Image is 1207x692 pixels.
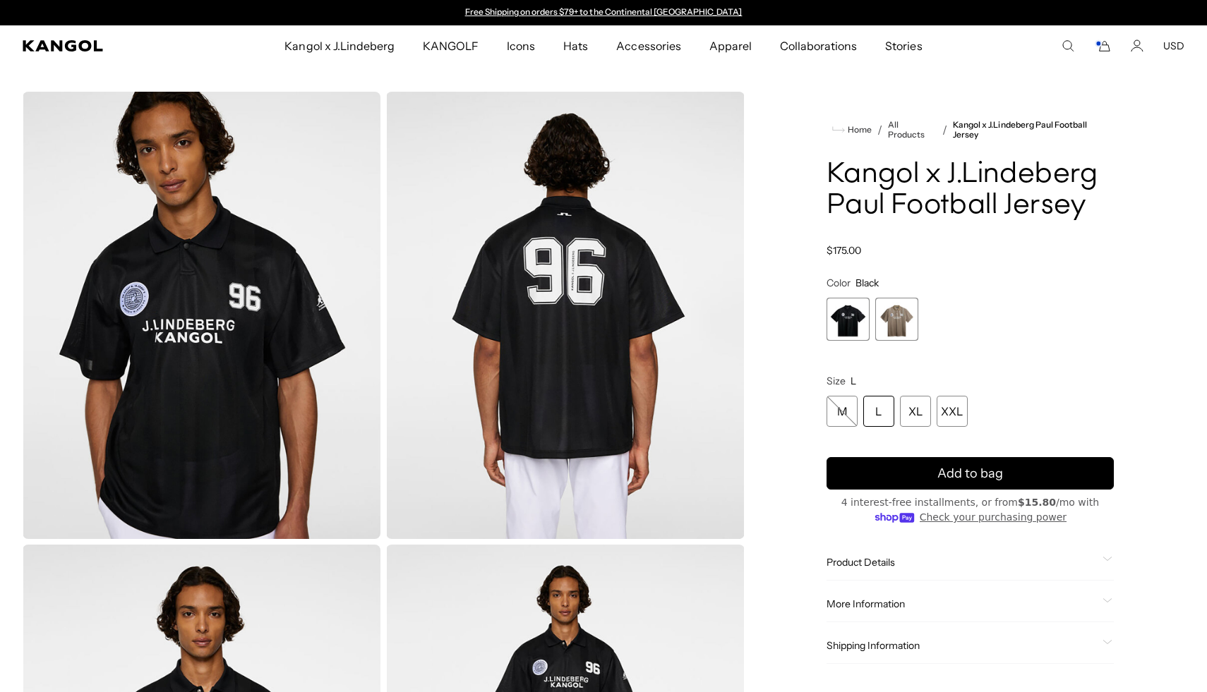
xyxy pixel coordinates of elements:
button: Add to bag [827,457,1114,490]
span: Color [827,277,851,289]
button: USD [1163,40,1184,52]
span: $175.00 [827,244,861,257]
span: Kangol x J.Lindeberg [284,25,395,66]
span: Product Details [827,556,1097,569]
a: Kangol [23,40,188,51]
span: Apparel [709,25,752,66]
span: Black [855,277,879,289]
a: All Products [888,120,937,140]
label: Black [827,298,870,341]
div: 1 of 2 [458,7,749,18]
a: Stories [871,25,936,66]
div: XL [900,396,931,427]
li: / [872,121,882,138]
span: KANGOLF [423,25,479,66]
div: L [863,396,894,427]
img: color-black [23,92,380,539]
span: Home [845,125,872,135]
li: / [937,121,947,138]
a: Kangol x J.Lindeberg Paul Football Jersey [953,120,1114,140]
a: Icons [493,25,549,66]
div: Announcement [458,7,749,18]
span: L [851,375,856,387]
div: M [827,396,858,427]
a: Collaborations [766,25,871,66]
a: Accessories [602,25,695,66]
a: Apparel [695,25,766,66]
span: Collaborations [780,25,857,66]
div: XXL [937,396,968,427]
button: Cart [1094,40,1111,52]
slideshow-component: Announcement bar [458,7,749,18]
span: Icons [507,25,535,66]
span: Add to bag [937,464,1003,483]
label: Vintage Khaki [875,298,918,341]
span: Stories [885,25,922,66]
div: 2 of 2 [875,298,918,341]
summary: Search here [1062,40,1074,52]
a: Home [832,123,872,136]
span: Size [827,375,846,387]
img: color-black [386,92,744,539]
nav: breadcrumbs [827,120,1114,140]
span: Accessories [616,25,680,66]
span: Hats [563,25,588,66]
a: Hats [549,25,602,66]
span: More Information [827,597,1097,610]
a: Free Shipping on orders $79+ to the Continental [GEOGRAPHIC_DATA] [465,6,743,17]
a: Kangol x J.Lindeberg [270,25,409,66]
span: Shipping Information [827,639,1097,652]
h1: Kangol x J.Lindeberg Paul Football Jersey [827,159,1114,221]
a: Account [1131,40,1143,52]
a: KANGOLF [409,25,493,66]
div: 1 of 2 [827,298,870,341]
